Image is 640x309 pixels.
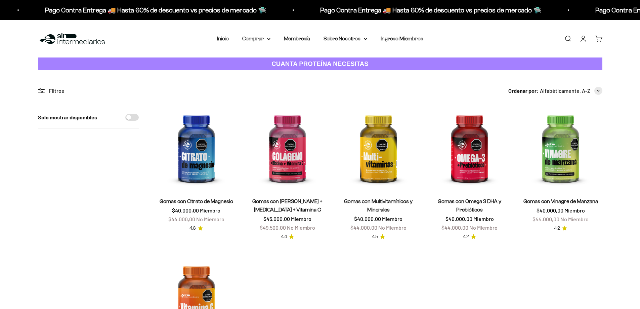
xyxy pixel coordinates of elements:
span: 4.4 [281,233,287,240]
summary: Sobre Nosotros [324,34,367,43]
span: No Miembro [560,216,589,222]
a: 4.24.2 de 5.0 estrellas [463,233,476,240]
a: Gomas con Citrato de Magnesio [160,198,233,204]
span: $44.000,00 [441,224,468,231]
summary: Comprar [242,34,270,43]
span: No Miembro [196,216,224,222]
a: 4.54.5 de 5.0 estrellas [372,233,385,240]
a: 4.24.2 de 5.0 estrellas [554,225,567,232]
p: Pago Contra Entrega 🚚 Hasta 60% de descuento vs precios de mercado 🛸 [44,5,265,15]
span: Miembro [473,216,494,222]
span: $44.000,00 [350,224,377,231]
span: $40.000,00 [537,207,563,214]
a: Membresía [284,36,310,41]
span: 4.6 [189,225,196,232]
span: Miembro [291,216,311,222]
span: No Miembro [287,224,315,231]
span: Miembro [382,216,402,222]
span: Miembro [564,207,585,214]
p: Pago Contra Entrega 🚚 Hasta 60% de descuento vs precios de mercado 🛸 [319,5,540,15]
a: CUANTA PROTEÍNA NECESITAS [38,57,602,71]
button: Alfabéticamente, A-Z [540,86,602,95]
span: Alfabéticamente, A-Z [540,86,590,95]
a: Gomas con Multivitamínicos y Minerales [344,198,413,213]
strong: CUANTA PROTEÍNA NECESITAS [271,60,369,67]
span: $40.000,00 [172,207,199,214]
a: 4.64.6 de 5.0 estrellas [189,225,203,232]
span: $44.000,00 [168,216,195,222]
span: No Miembro [378,224,407,231]
span: $49.500,00 [260,224,286,231]
span: 4.2 [554,225,560,232]
a: Gomas con [PERSON_NAME] + [MEDICAL_DATA] + Vitamina C [252,198,322,213]
span: 4.5 [372,233,378,240]
a: Gomas con Vinagre de Manzana [523,198,598,204]
span: No Miembro [469,224,498,231]
a: Ingreso Miembros [381,36,423,41]
span: Ordenar por: [508,86,539,95]
span: Miembro [200,207,220,214]
a: Gomas con Omega 3 DHA y Prebióticos [438,198,501,213]
span: 4.2 [463,233,469,240]
span: $44.000,00 [532,216,559,222]
span: $40.000,00 [445,216,472,222]
span: $40.000,00 [354,216,381,222]
span: $45.000,00 [263,216,290,222]
a: Inicio [217,36,229,41]
a: 4.44.4 de 5.0 estrellas [281,233,294,240]
label: Solo mostrar disponibles [38,113,97,122]
div: Filtros [38,86,139,95]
